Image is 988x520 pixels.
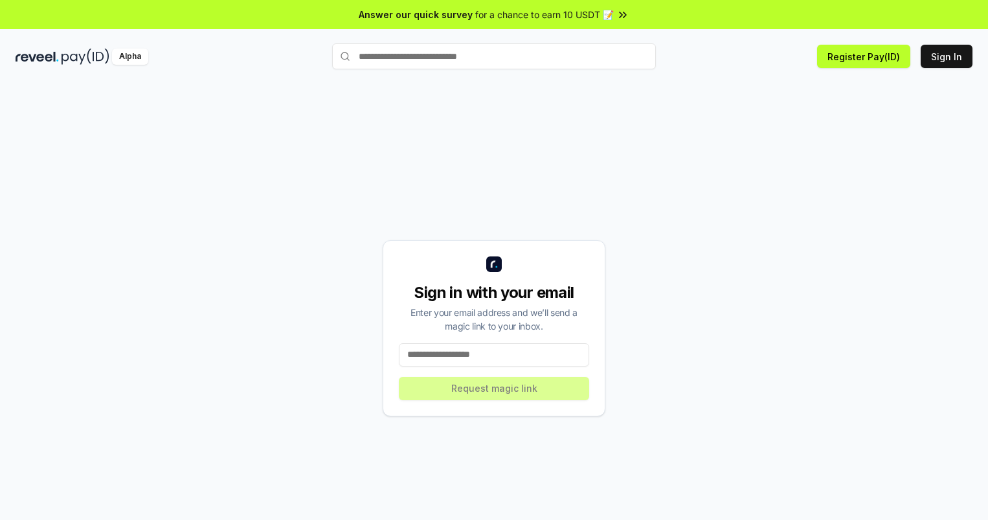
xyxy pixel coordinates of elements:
img: pay_id [62,49,109,65]
img: reveel_dark [16,49,59,65]
span: Answer our quick survey [359,8,473,21]
div: Sign in with your email [399,282,589,303]
button: Register Pay(ID) [817,45,910,68]
button: Sign In [921,45,972,68]
div: Alpha [112,49,148,65]
div: Enter your email address and we’ll send a magic link to your inbox. [399,306,589,333]
img: logo_small [486,256,502,272]
span: for a chance to earn 10 USDT 📝 [475,8,614,21]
